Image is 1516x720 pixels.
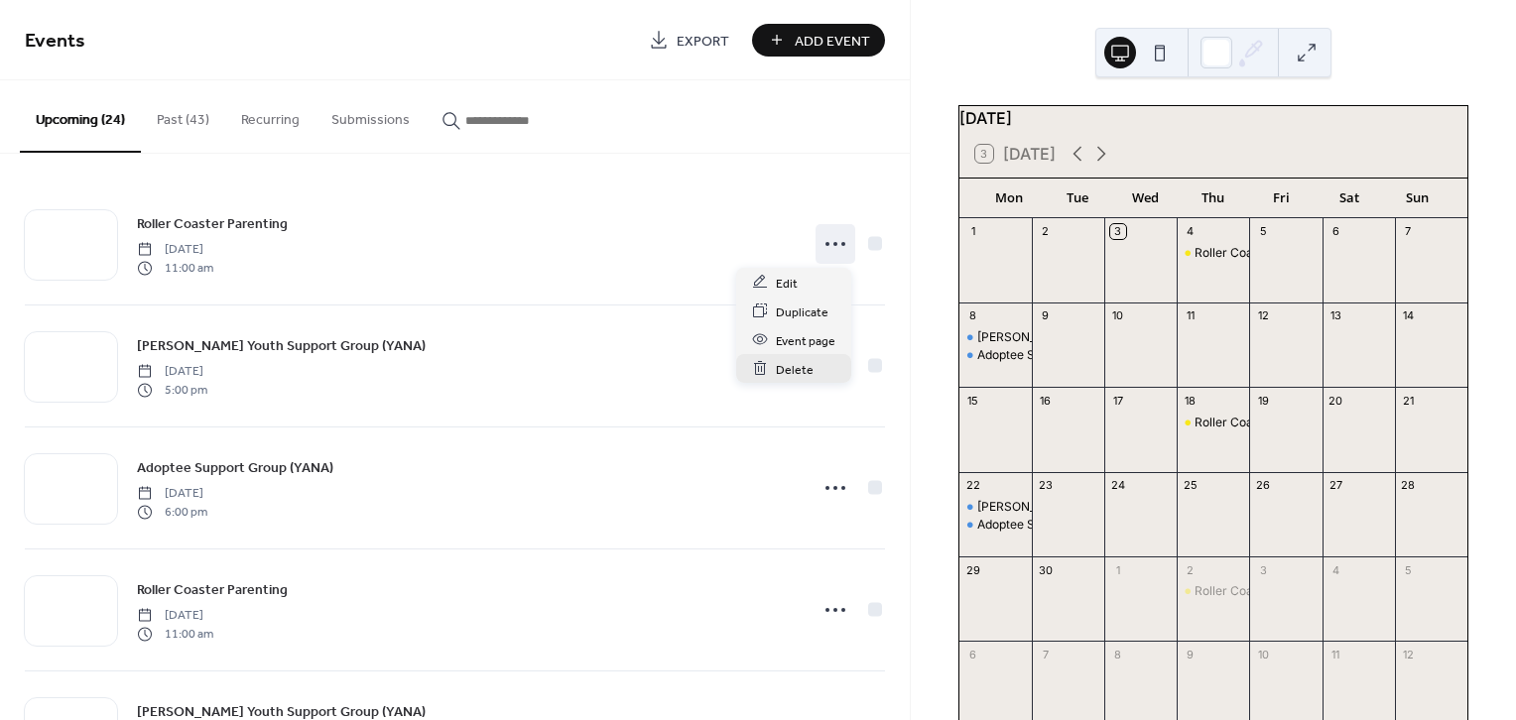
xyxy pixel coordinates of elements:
[795,31,870,52] span: Add Event
[977,347,1152,364] div: Adoptee Support Group (YANA)
[1038,562,1053,577] div: 30
[959,499,1032,516] div: Foster Youth Support Group (YANA)
[965,478,980,493] div: 22
[1177,415,1249,431] div: Roller Coaster Parenting
[1110,647,1125,661] div: 8
[137,607,213,625] span: [DATE]
[965,308,980,323] div: 8
[137,580,288,601] span: Roller Coaster Parenting
[965,562,980,577] div: 29
[137,503,207,521] span: 6:00 pm
[977,499,1236,516] div: [PERSON_NAME] Youth Support Group (YANA)
[1180,179,1248,218] div: Thu
[1328,478,1343,493] div: 27
[959,329,1032,346] div: Foster Youth Support Group (YANA)
[20,80,141,153] button: Upcoming (24)
[1183,224,1198,239] div: 4
[776,273,798,294] span: Edit
[1110,308,1125,323] div: 10
[1255,308,1270,323] div: 12
[1038,393,1053,408] div: 16
[316,80,426,151] button: Submissions
[1038,647,1053,661] div: 7
[1383,179,1452,218] div: Sun
[225,80,316,151] button: Recurring
[137,212,288,235] a: Roller Coaster Parenting
[965,224,980,239] div: 1
[137,458,333,479] span: Adoptee Support Group (YANA)
[1401,224,1416,239] div: 7
[1183,308,1198,323] div: 11
[25,22,85,60] span: Events
[776,330,835,351] span: Event page
[137,578,288,601] a: Roller Coaster Parenting
[776,359,814,380] span: Delete
[1255,647,1270,661] div: 10
[137,363,207,381] span: [DATE]
[137,381,207,399] span: 5:00 pm
[959,517,1032,534] div: Adoptee Support Group (YANA)
[1110,393,1125,408] div: 17
[1401,562,1416,577] div: 5
[1328,308,1343,323] div: 13
[1328,393,1343,408] div: 20
[137,214,288,235] span: Roller Coaster Parenting
[776,301,828,322] span: Duplicate
[1401,308,1416,323] div: 14
[1316,179,1384,218] div: Sat
[1043,179,1111,218] div: Tue
[137,336,426,357] span: [PERSON_NAME] Youth Support Group (YANA)
[141,80,225,151] button: Past (43)
[1255,478,1270,493] div: 26
[1255,393,1270,408] div: 19
[137,456,333,479] a: Adoptee Support Group (YANA)
[1401,478,1416,493] div: 28
[1183,647,1198,661] div: 9
[1110,562,1125,577] div: 1
[1255,562,1270,577] div: 3
[965,393,980,408] div: 15
[137,485,207,503] span: [DATE]
[1110,478,1125,493] div: 24
[137,625,213,643] span: 11:00 am
[1111,179,1180,218] div: Wed
[1401,393,1416,408] div: 21
[1401,647,1416,661] div: 12
[1328,224,1343,239] div: 6
[1038,224,1053,239] div: 2
[1183,562,1198,577] div: 2
[965,647,980,661] div: 6
[677,31,729,52] span: Export
[634,24,744,57] a: Export
[752,24,885,57] button: Add Event
[1177,583,1249,600] div: Roller Coaster Parenting
[1195,245,1332,262] div: Roller Coaster Parenting
[1255,224,1270,239] div: 5
[1195,415,1332,431] div: Roller Coaster Parenting
[137,334,426,357] a: [PERSON_NAME] Youth Support Group (YANA)
[977,329,1236,346] div: [PERSON_NAME] Youth Support Group (YANA)
[959,106,1467,130] div: [DATE]
[137,241,213,259] span: [DATE]
[1328,562,1343,577] div: 4
[977,517,1152,534] div: Adoptee Support Group (YANA)
[1183,393,1198,408] div: 18
[959,347,1032,364] div: Adoptee Support Group (YANA)
[137,259,213,277] span: 11:00 am
[1328,647,1343,661] div: 11
[1110,224,1125,239] div: 3
[1183,478,1198,493] div: 25
[1038,308,1053,323] div: 9
[1038,478,1053,493] div: 23
[1195,583,1332,600] div: Roller Coaster Parenting
[975,179,1044,218] div: Mon
[1247,179,1316,218] div: Fri
[1177,245,1249,262] div: Roller Coaster Parenting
